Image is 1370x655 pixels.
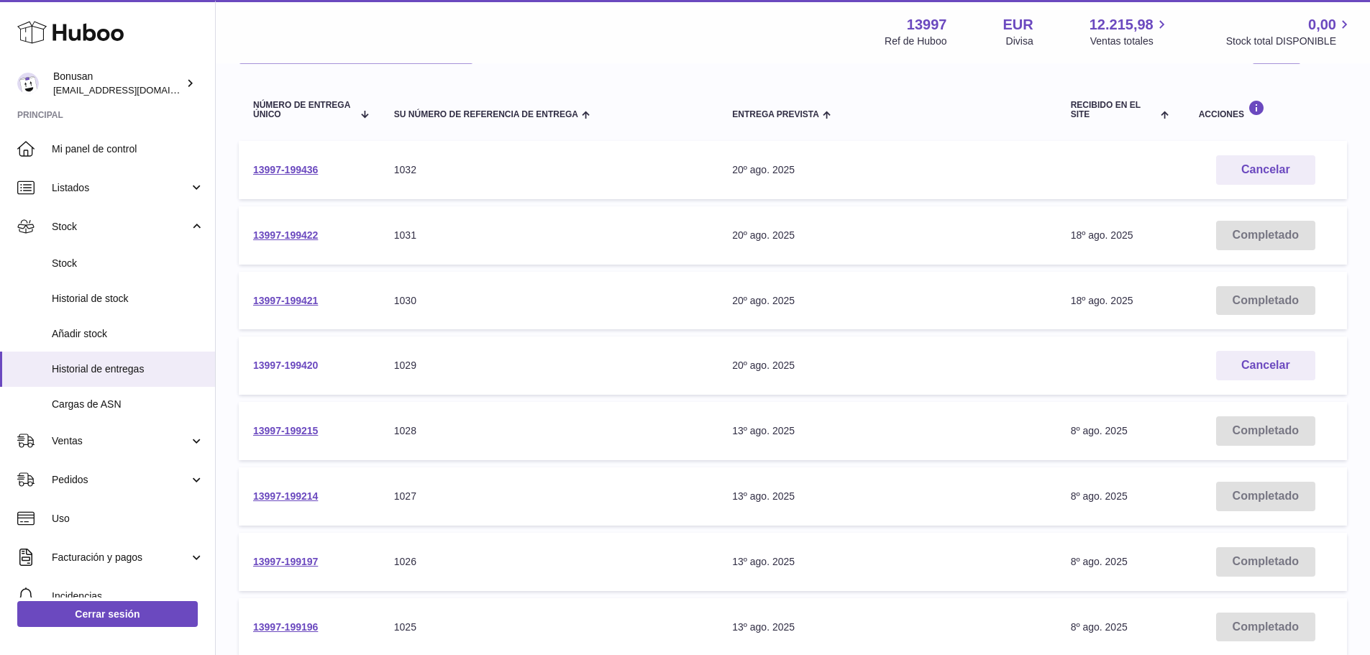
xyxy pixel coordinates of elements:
[1216,155,1315,185] button: Cancelar
[52,292,204,306] span: Historial de stock
[1003,15,1033,35] strong: EUR
[1071,621,1128,633] span: 8º ago. 2025
[1071,425,1128,436] span: 8º ago. 2025
[732,163,1041,177] div: 20º ago. 2025
[1071,229,1133,241] span: 18º ago. 2025
[1226,35,1353,48] span: Stock total DISPONIBLE
[394,490,703,503] div: 1027
[394,424,703,438] div: 1028
[52,257,204,270] span: Stock
[394,359,703,372] div: 1029
[394,555,703,569] div: 1026
[52,512,204,526] span: Uso
[394,620,703,634] div: 1025
[17,601,198,627] a: Cerrar sesión
[52,142,204,156] span: Mi panel de control
[394,110,578,119] span: Su número de referencia de entrega
[17,73,39,94] img: info@bonusan.es
[1090,15,1170,48] a: 12.215,98 Ventas totales
[1090,15,1154,35] span: 12.215,98
[253,490,318,502] a: 13997-199214
[1071,101,1158,119] span: Recibido en el site
[1199,100,1333,119] div: Acciones
[52,551,189,564] span: Facturación y pagos
[253,621,318,633] a: 13997-199196
[53,70,183,97] div: Bonusan
[253,359,318,371] a: 13997-199420
[732,229,1041,242] div: 20º ago. 2025
[52,590,204,603] span: Incidencias
[253,229,318,241] a: 13997-199422
[394,229,703,242] div: 1031
[52,398,204,411] span: Cargas de ASN
[1216,351,1315,380] button: Cancelar
[732,424,1041,438] div: 13º ago. 2025
[1226,15,1353,48] a: 0,00 Stock total DISPONIBLE
[52,434,189,448] span: Ventas
[52,220,189,234] span: Stock
[732,620,1041,634] div: 13º ago. 2025
[1090,35,1170,48] span: Ventas totales
[52,473,189,487] span: Pedidos
[394,294,703,308] div: 1030
[732,490,1041,503] div: 13º ago. 2025
[885,35,946,48] div: Ref de Huboo
[253,101,352,119] span: Número de entrega único
[1308,15,1336,35] span: 0,00
[253,164,318,175] a: 13997-199436
[1071,556,1128,567] span: 8º ago. 2025
[253,425,318,436] a: 13997-199215
[732,110,819,119] span: Entrega prevista
[253,556,318,567] a: 13997-199197
[253,295,318,306] a: 13997-199421
[732,294,1041,308] div: 20º ago. 2025
[52,181,189,195] span: Listados
[52,362,204,376] span: Historial de entregas
[732,359,1041,372] div: 20º ago. 2025
[1071,295,1133,306] span: 18º ago. 2025
[394,163,703,177] div: 1032
[53,84,211,96] span: [EMAIL_ADDRESS][DOMAIN_NAME]
[1006,35,1033,48] div: Divisa
[1071,490,1128,502] span: 8º ago. 2025
[52,327,204,341] span: Añadir stock
[732,555,1041,569] div: 13º ago. 2025
[907,15,947,35] strong: 13997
